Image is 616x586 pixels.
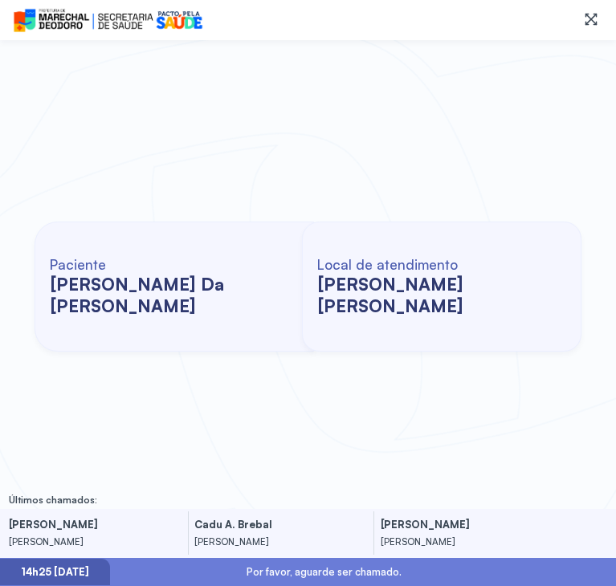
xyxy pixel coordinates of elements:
[194,516,339,534] h3: cadu a. brebal
[381,533,525,551] div: [PERSON_NAME]
[194,533,339,551] div: [PERSON_NAME]
[50,256,304,274] h6: Paciente
[317,256,572,274] h6: Local de atendimento
[9,494,97,506] p: Últimos chamados:
[50,273,304,316] h2: [PERSON_NAME] da [PERSON_NAME]
[11,7,206,33] img: Logotipo do estabelecimento
[317,273,572,316] h2: [PERSON_NAME] [PERSON_NAME]
[381,516,525,534] h3: [PERSON_NAME]
[9,533,153,551] div: [PERSON_NAME]
[9,516,153,534] h3: [PERSON_NAME]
